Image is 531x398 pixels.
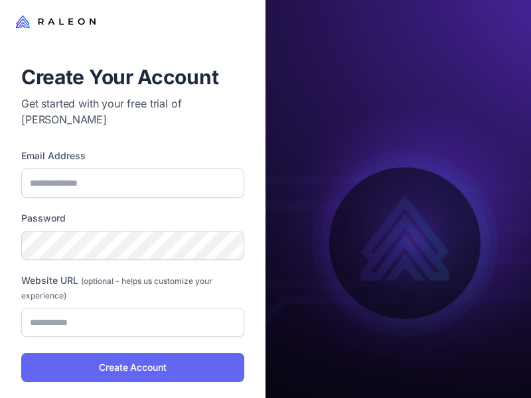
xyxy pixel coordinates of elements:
[21,211,244,226] label: Password
[21,96,244,127] p: Get started with your free trial of [PERSON_NAME]
[99,360,166,375] span: Create Account
[21,149,244,163] label: Email Address
[21,353,244,382] button: Create Account
[21,64,244,90] h1: Create Your Account
[21,276,212,300] span: (optional - helps us customize your experience)
[21,273,244,302] label: Website URL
